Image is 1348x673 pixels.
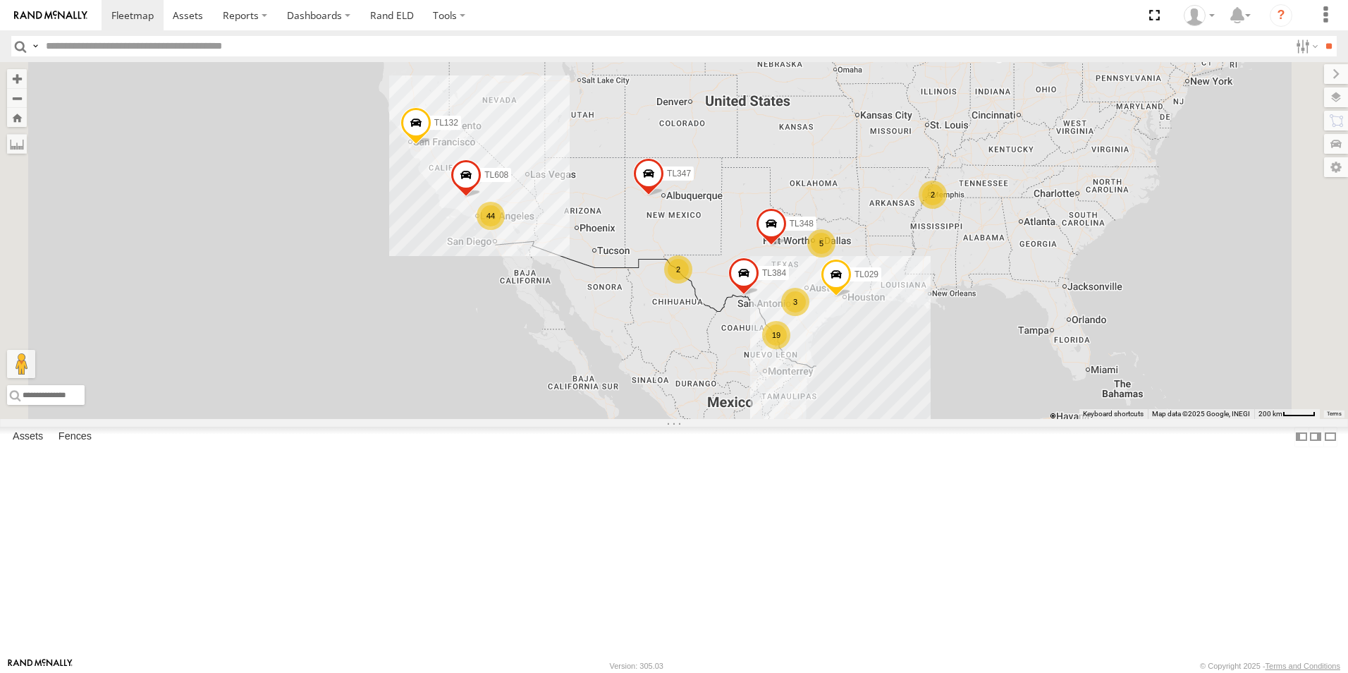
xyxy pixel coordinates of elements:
label: Search Query [30,36,41,56]
label: Map Settings [1324,157,1348,177]
span: 200 km [1258,410,1282,418]
span: TL348 [790,219,814,229]
span: TL347 [667,169,691,178]
label: Assets [6,427,50,447]
div: © Copyright 2025 - [1200,662,1340,670]
div: 3 [781,288,809,316]
span: Map data ©2025 Google, INEGI [1152,410,1250,418]
label: Fences [51,427,99,447]
i: ? [1270,4,1292,27]
button: Drag Pegman onto the map to open Street View [7,350,35,378]
a: Terms [1327,411,1342,417]
img: rand-logo.svg [14,11,87,20]
div: 19 [762,321,790,349]
span: TL132 [434,119,458,128]
label: Measure [7,134,27,154]
button: Zoom out [7,88,27,108]
div: Version: 305.03 [610,662,663,670]
div: 44 [477,202,505,230]
div: 2 [919,181,947,209]
button: Keyboard shortcuts [1083,409,1144,419]
a: Visit our Website [8,659,73,673]
span: TL384 [762,269,786,279]
div: 2 [664,255,692,284]
button: Zoom in [7,69,27,88]
span: TL029 [854,269,878,279]
button: Map Scale: 200 km per 43 pixels [1254,409,1320,419]
label: Hide Summary Table [1323,427,1337,447]
a: Terms and Conditions [1266,662,1340,670]
div: 5 [807,229,835,257]
label: Dock Summary Table to the Left [1294,427,1309,447]
label: Search Filter Options [1290,36,1321,56]
label: Dock Summary Table to the Right [1309,427,1323,447]
div: Daniel Del Muro [1179,5,1220,26]
button: Zoom Home [7,108,27,127]
span: TL608 [484,170,508,180]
